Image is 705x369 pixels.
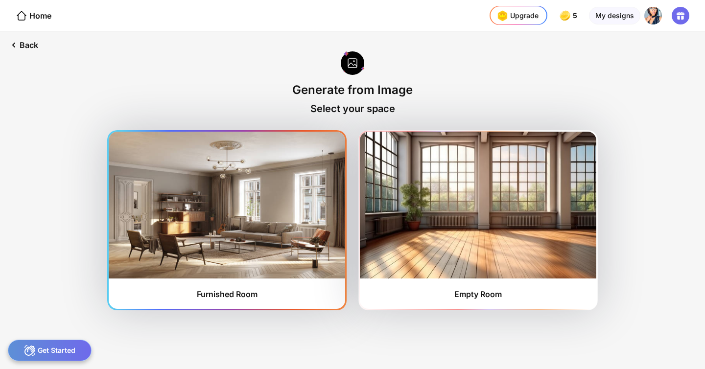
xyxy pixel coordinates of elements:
div: My designs [589,7,640,24]
img: furnishedRoom1.jpg [109,132,345,278]
div: Generate from Image [292,83,413,97]
span: 5 [573,12,579,20]
div: Upgrade [494,8,539,23]
img: upgrade-nav-btn-icon.gif [494,8,510,23]
img: IMG_3873%202.jpg [644,7,662,24]
div: Home [16,10,51,22]
div: Furnished Room [197,289,258,299]
img: furnishedRoom2.jpg [360,132,596,278]
div: Get Started [8,340,92,361]
div: Empty Room [454,289,502,299]
div: Select your space [310,103,395,115]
